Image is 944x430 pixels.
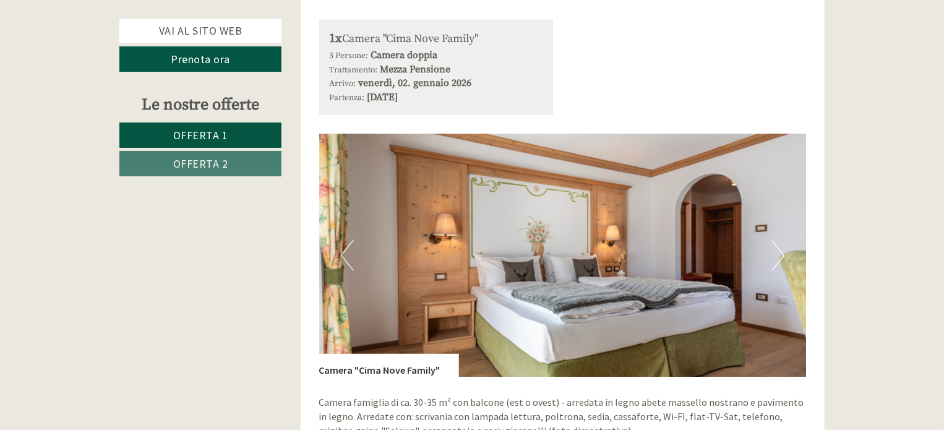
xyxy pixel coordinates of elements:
div: Camera "Cima Nove Family" [319,354,459,377]
small: Arrivo: [330,79,356,89]
div: Camera "Cima Nove Family" [330,30,543,48]
a: Prenota ora [119,46,281,72]
img: image [319,134,807,377]
small: 3 Persone: [330,51,369,61]
b: Camera doppia [371,49,438,61]
b: venerdì, 02. gennaio 2026 [359,77,472,89]
a: Vai al sito web [119,19,281,43]
span: Offerta 2 [173,157,228,171]
button: Previous [341,240,354,271]
b: 1x [330,31,343,46]
small: Partenza: [330,93,365,103]
button: Next [771,240,784,271]
small: Trattamento: [330,65,378,75]
div: Le nostre offerte [119,93,281,116]
b: Mezza Pensione [380,63,451,75]
b: [DATE] [367,91,398,103]
span: Offerta 1 [173,128,228,142]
